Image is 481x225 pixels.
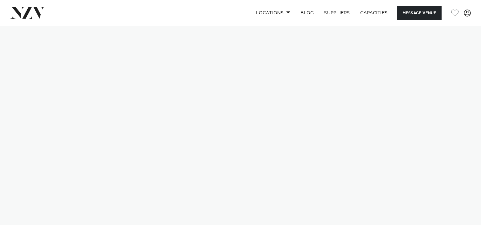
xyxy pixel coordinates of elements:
[10,7,45,18] img: nzv-logo.png
[355,6,393,20] a: Capacities
[397,6,442,20] button: Message Venue
[319,6,355,20] a: SUPPLIERS
[251,6,295,20] a: Locations
[295,6,319,20] a: BLOG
